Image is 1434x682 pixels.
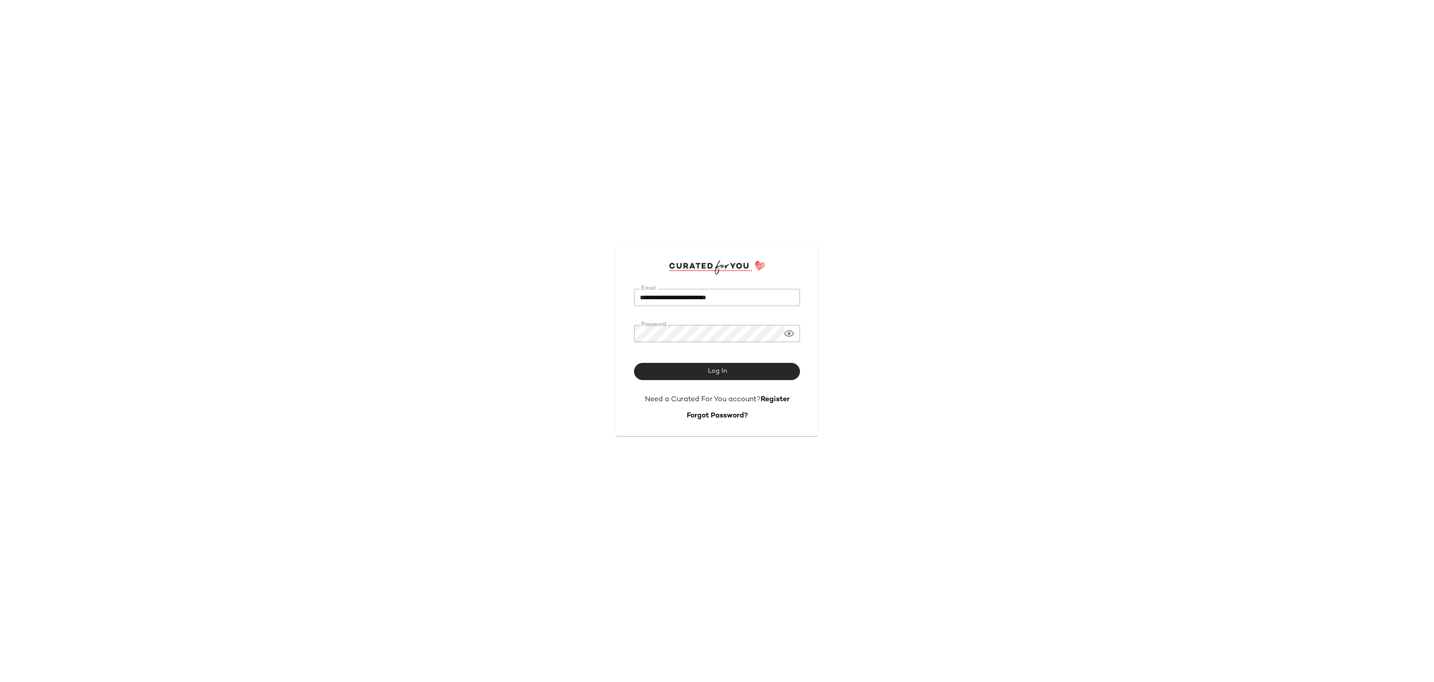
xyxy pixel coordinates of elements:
[669,260,766,274] img: cfy_login_logo.DGdB1djN.svg
[645,396,761,404] span: Need a Curated For You account?
[687,412,748,420] a: Forgot Password?
[634,363,800,380] button: Log In
[761,396,790,404] a: Register
[707,368,726,375] span: Log In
